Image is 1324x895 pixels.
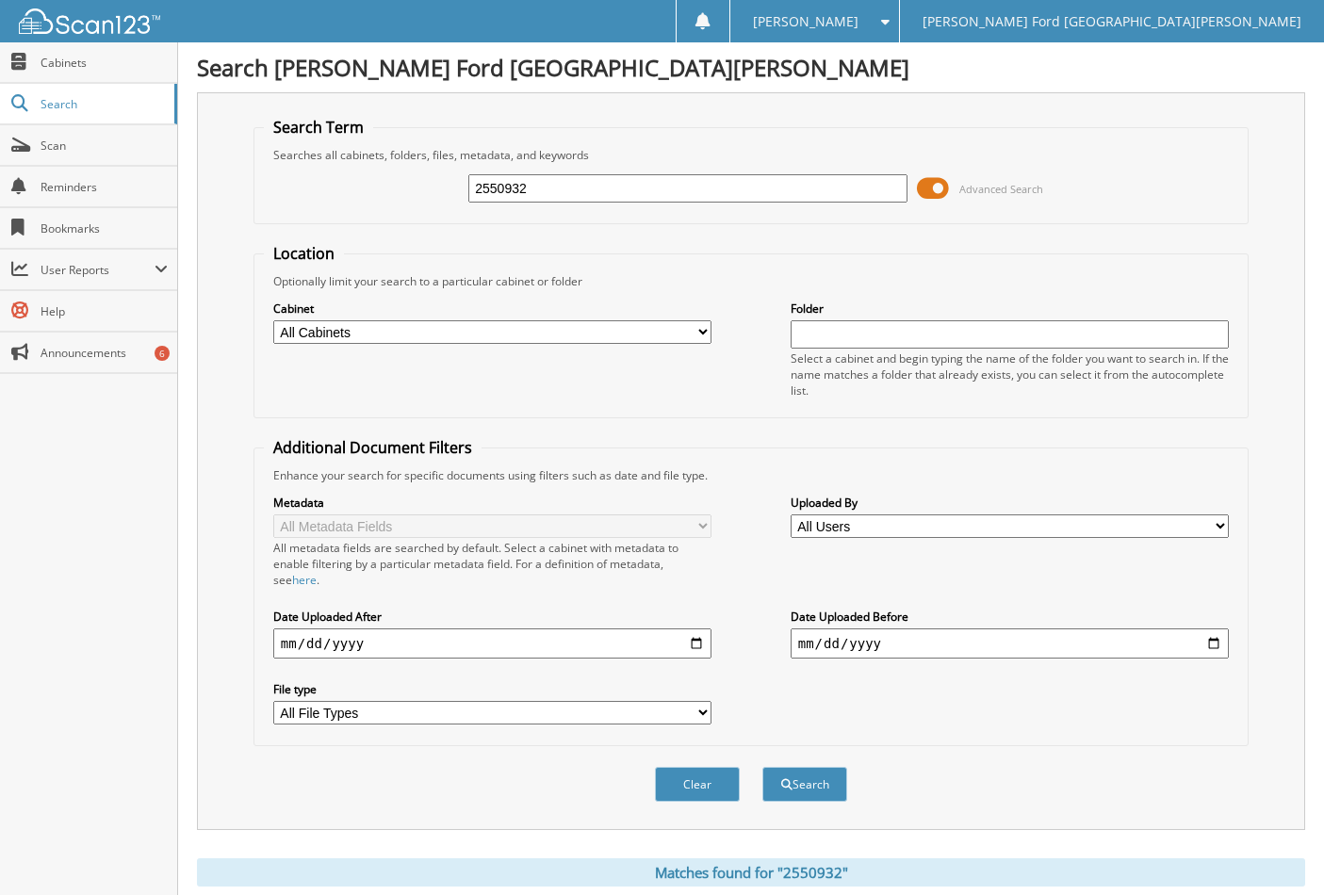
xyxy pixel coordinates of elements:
img: scan123-logo-white.svg [19,8,160,34]
span: Advanced Search [959,182,1043,196]
button: Clear [655,767,740,802]
label: Date Uploaded Before [791,609,1229,625]
div: Enhance your search for specific documents using filters such as date and file type. [264,467,1238,483]
span: [PERSON_NAME] Ford [GEOGRAPHIC_DATA][PERSON_NAME] [923,16,1301,27]
span: Bookmarks [41,220,168,236]
h1: Search [PERSON_NAME] Ford [GEOGRAPHIC_DATA][PERSON_NAME] [197,52,1305,83]
span: Scan [41,138,168,154]
legend: Additional Document Filters [264,437,482,458]
div: Matches found for "2550932" [197,858,1305,887]
span: Cabinets [41,55,168,71]
label: Folder [791,301,1229,317]
label: Cabinet [273,301,711,317]
legend: Search Term [264,117,373,138]
span: Search [41,96,165,112]
label: Metadata [273,495,711,511]
div: Searches all cabinets, folders, files, metadata, and keywords [264,147,1238,163]
label: Uploaded By [791,495,1229,511]
input: end [791,628,1229,659]
a: here [292,572,317,588]
iframe: Chat Widget [1230,805,1324,895]
span: Announcements [41,345,168,361]
div: Optionally limit your search to a particular cabinet or folder [264,273,1238,289]
span: [PERSON_NAME] [753,16,858,27]
div: 6 [155,346,170,361]
span: User Reports [41,262,155,278]
button: Search [762,767,847,802]
span: Help [41,303,168,319]
label: File type [273,681,711,697]
label: Date Uploaded After [273,609,711,625]
input: start [273,628,711,659]
div: Select a cabinet and begin typing the name of the folder you want to search in. If the name match... [791,350,1229,399]
div: All metadata fields are searched by default. Select a cabinet with metadata to enable filtering b... [273,540,711,588]
span: Reminders [41,179,168,195]
legend: Location [264,243,344,264]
